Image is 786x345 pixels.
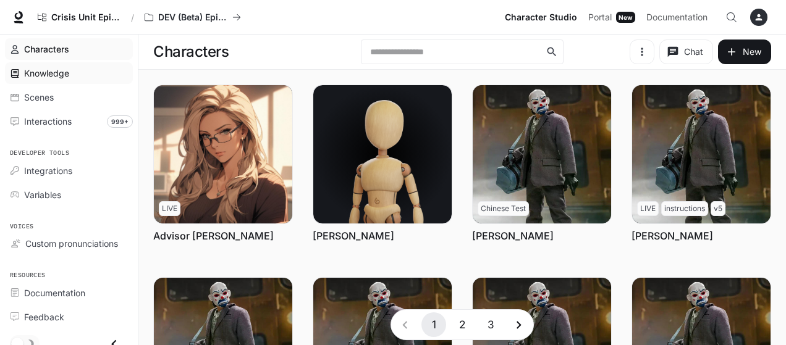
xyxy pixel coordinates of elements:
button: Go to page 2 [450,312,475,337]
a: [PERSON_NAME] [472,229,554,243]
nav: pagination navigation [391,309,534,340]
a: Scenes [5,86,133,108]
a: Crisis Unit Episode 1 [32,5,126,30]
img: Alan Tiles [313,85,452,223]
a: [PERSON_NAME] [313,229,394,243]
span: Feedback [24,310,64,323]
a: Documentation [641,5,717,30]
a: Variables [5,184,133,206]
button: Go to next page [507,312,531,337]
a: Feedback [5,306,133,328]
span: Interactions [24,115,72,128]
span: Custom pronunciations [25,237,118,250]
span: Characters [24,43,69,56]
span: Scenes [24,91,54,104]
a: Advisor [PERSON_NAME] [153,229,274,243]
a: Characters [5,38,133,60]
span: Crisis Unit Episode 1 [51,12,120,23]
a: Knowledge [5,62,133,84]
span: Documentation [646,10,708,25]
span: Integrations [24,164,72,177]
button: Open Command Menu [719,5,744,30]
span: Knowledge [24,67,69,80]
a: PortalNew [583,5,640,30]
a: [PERSON_NAME] [632,229,713,243]
div: New [616,12,635,23]
span: Portal [588,10,612,25]
a: Documentation [5,282,133,304]
button: Go to page 3 [478,312,503,337]
span: Variables [24,188,61,201]
a: Custom pronunciations [5,233,133,254]
p: DEV (Beta) Episode 1 - Crisis Unit [158,12,227,23]
img: Advisor Clarke [154,85,292,223]
button: page 1 [421,312,446,337]
h1: Characters [153,39,229,64]
span: Character Studio [505,10,577,25]
div: / [126,11,139,24]
button: All workspaces [139,5,247,30]
a: Character Studio [500,5,582,30]
img: Bryan Warren [632,85,771,223]
button: Chat [659,39,713,64]
button: New [718,39,771,64]
span: Documentation [24,286,85,299]
a: Interactions [5,110,133,132]
img: Bryan Warren [473,85,611,223]
span: 999+ [107,115,133,128]
a: Integrations [5,160,133,181]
